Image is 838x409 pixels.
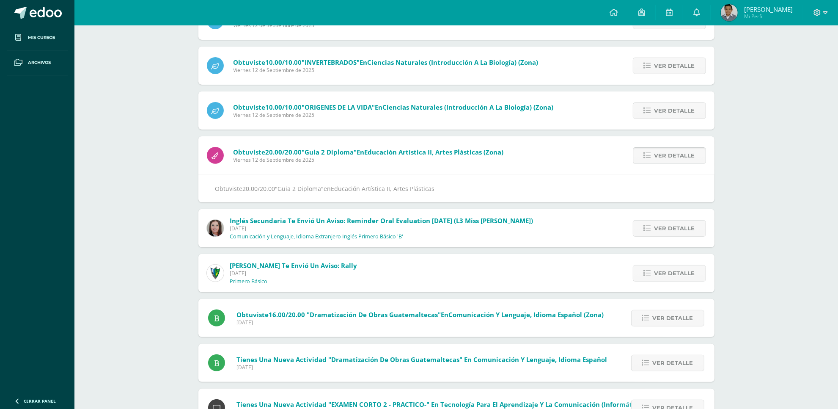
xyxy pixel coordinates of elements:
span: Mi Perfil [744,13,793,20]
span: Ciencias Naturales (Introducción a la Biología) (Zona) [383,103,554,111]
span: Obtuviste en [234,148,504,156]
span: 10.00/10.00 [266,103,302,111]
span: Educación Artística II, Artes Plásticas (Zona) [365,148,504,156]
span: "Guia 2 Diploma" [275,185,324,193]
span: Tienes una nueva actividad "EXAMEN CORTO 2 - PRACTICO-" En Tecnología para el Aprendizaje y la Co... [236,400,644,409]
span: Ver detalle [654,103,695,119]
span: 16.00/20.00 [269,310,305,319]
span: Archivos [28,59,51,66]
span: Ver detalle [654,265,695,281]
span: [DATE] [230,270,357,277]
span: Ciencias Naturales (Introducción a la Biología) (Zona) [368,58,539,66]
span: Viernes 12 de Septiembre de 2025 [234,66,539,74]
span: Inglés Secundaria te envió un aviso: Reminder Oral Evaluation [DATE] (L3 Miss [PERSON_NAME]) [230,216,533,225]
span: "Dramatización de obras guatemaltecas" [307,310,441,319]
span: Ver detalle [654,221,695,236]
span: Obtuviste en [234,103,554,111]
p: Comunicación y Lenguaje, Idioma Extranjero Inglés Primero Básico 'B' [230,233,404,240]
span: [DATE] [236,319,604,326]
span: Ver detalle [654,58,695,74]
span: Ver detalle [654,148,695,163]
span: 10.00/10.00 [266,58,302,66]
span: Ver detalle [653,355,693,371]
span: Tienes una nueva actividad "Dramatización de obras guatemaltecas" En Comunicación y Lenguaje, Idi... [236,355,607,364]
span: Educación Artística II, Artes Plásticas [331,185,435,193]
span: Cerrar panel [24,398,56,404]
span: [DATE] [230,225,533,232]
img: 8af0450cf43d44e38c4a1497329761f3.png [207,220,224,237]
img: 9090122ddd464bb4524921a6a18966bf.png [721,4,738,21]
span: [PERSON_NAME] [744,5,793,14]
span: Obtuviste en [236,310,604,319]
span: Obtuviste en [234,58,539,66]
div: Obtuviste en [215,183,698,194]
span: [PERSON_NAME] te envió un aviso: Rally [230,261,357,270]
span: Viernes 12 de Septiembre de 2025 [234,156,504,163]
span: 20.00/20.00 [266,148,302,156]
a: Mis cursos [7,25,68,50]
span: Ver detalle [653,310,693,326]
span: "Guia 2 Diploma" [302,148,357,156]
a: Archivos [7,50,68,75]
span: [DATE] [236,364,607,371]
span: 20.00/20.00 [243,185,275,193]
span: "INVERTEBRADOS" [302,58,360,66]
img: 9f174a157161b4ddbe12118a61fed988.png [207,265,224,282]
span: Viernes 12 de Septiembre de 2025 [234,111,554,119]
span: "ORIGENES DE LA VIDA" [302,103,375,111]
p: Primero Básico [230,278,268,285]
span: Comunicación y Lenguaje, Idioma Español (Zona) [448,310,604,319]
span: Mis cursos [28,34,55,41]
